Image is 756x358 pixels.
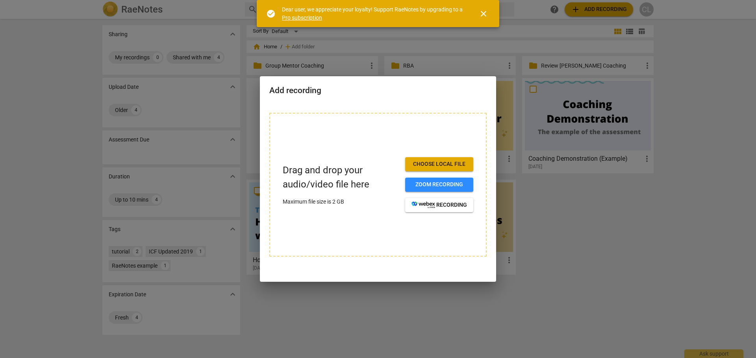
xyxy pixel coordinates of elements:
span: check_circle [266,9,276,18]
button: Choose local file [405,157,473,171]
span: Zoom recording [411,181,467,189]
a: Pro subscription [282,15,322,21]
h2: Add recording [269,86,487,95]
p: Drag and drop your audio/video file here [283,163,399,191]
button: Zoom recording [405,178,473,192]
p: Maximum file size is 2 GB [283,198,399,206]
span: close [479,9,488,18]
button: Close [474,4,493,23]
span: recording [411,201,467,209]
button: recording [405,198,473,212]
div: Dear user, we appreciate your loyalty! Support RaeNotes by upgrading to a [282,6,465,22]
span: Choose local file [411,160,467,168]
